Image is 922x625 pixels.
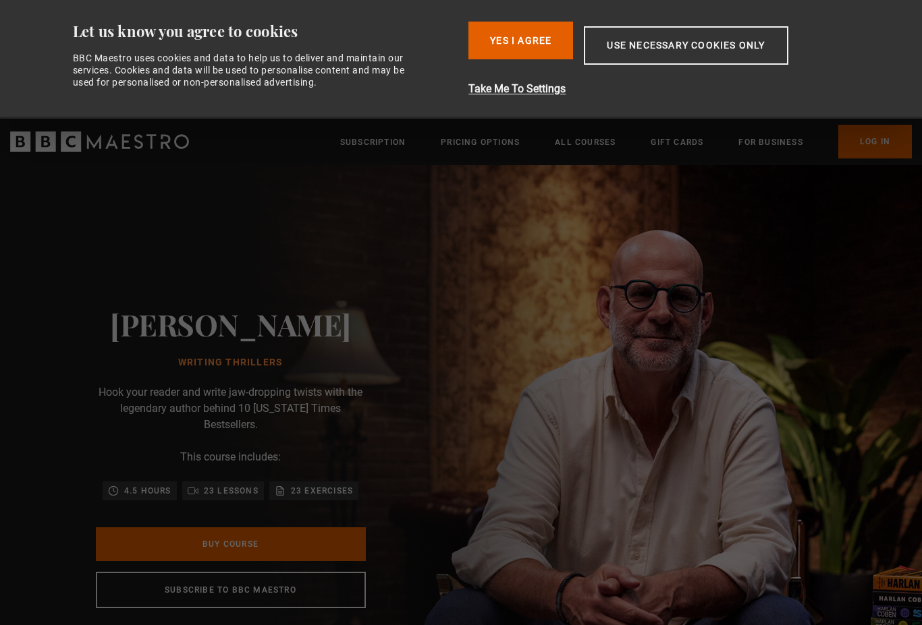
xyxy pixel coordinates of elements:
p: 4.5 hours [124,484,171,498]
a: All Courses [555,136,616,149]
div: Let us know you agree to cookies [73,22,458,41]
p: This course includes: [180,449,281,465]
button: Yes I Agree [468,22,573,59]
a: Pricing Options [441,136,520,149]
a: Gift Cards [651,136,703,149]
a: Buy Course [96,527,366,561]
a: Subscription [340,136,406,149]
button: Use necessary cookies only [584,26,788,65]
a: For business [738,136,803,149]
p: 23 lessons [204,484,259,498]
div: BBC Maestro uses cookies and data to help us to deliver and maintain our services. Cookies and da... [73,52,420,89]
a: Log In [838,125,912,158]
p: Hook your reader and write jaw-dropping twists with the legendary author behind 10 [US_STATE] Tim... [96,384,366,433]
button: Take Me To Settings [468,81,859,97]
p: 23 exercises [291,484,353,498]
nav: Primary [340,125,912,158]
h1: Writing Thrillers [110,357,351,368]
svg: BBC Maestro [10,131,189,152]
h2: [PERSON_NAME] [110,307,351,341]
